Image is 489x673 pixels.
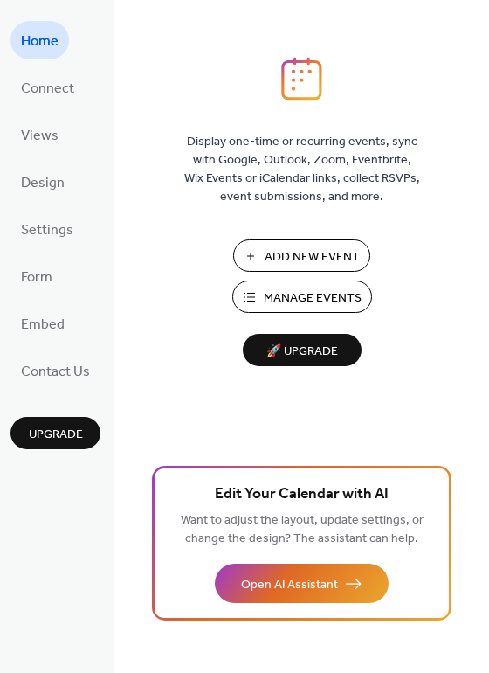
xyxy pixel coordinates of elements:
button: Add New Event [233,239,370,272]
a: Contact Us [10,351,100,390]
a: Home [10,21,69,59]
span: Connect [21,75,74,103]
span: Want to adjust the layout, update settings, or change the design? The assistant can help. [181,509,424,551]
a: Settings [10,210,84,248]
span: 🚀 Upgrade [253,340,351,364]
span: Edit Your Calendar with AI [215,482,389,507]
button: 🚀 Upgrade [243,334,362,366]
button: Manage Events [232,281,372,313]
a: Views [10,115,69,154]
span: Contact Us [21,358,90,386]
button: Upgrade [10,417,100,449]
span: Views [21,122,59,150]
span: Settings [21,217,73,245]
span: Manage Events [264,289,362,308]
a: Embed [10,304,75,343]
span: Form [21,264,52,292]
span: Upgrade [29,426,83,444]
span: Design [21,170,65,198]
img: logo_icon.svg [281,57,321,101]
span: Display one-time or recurring events, sync with Google, Outlook, Zoom, Eventbrite, Wix Events or ... [184,133,420,206]
span: Add New Event [265,248,360,267]
a: Design [10,163,75,201]
span: Embed [21,311,65,339]
span: Open AI Assistant [241,576,338,594]
span: Home [21,28,59,56]
button: Open AI Assistant [215,564,389,603]
a: Form [10,257,63,295]
a: Connect [10,68,85,107]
